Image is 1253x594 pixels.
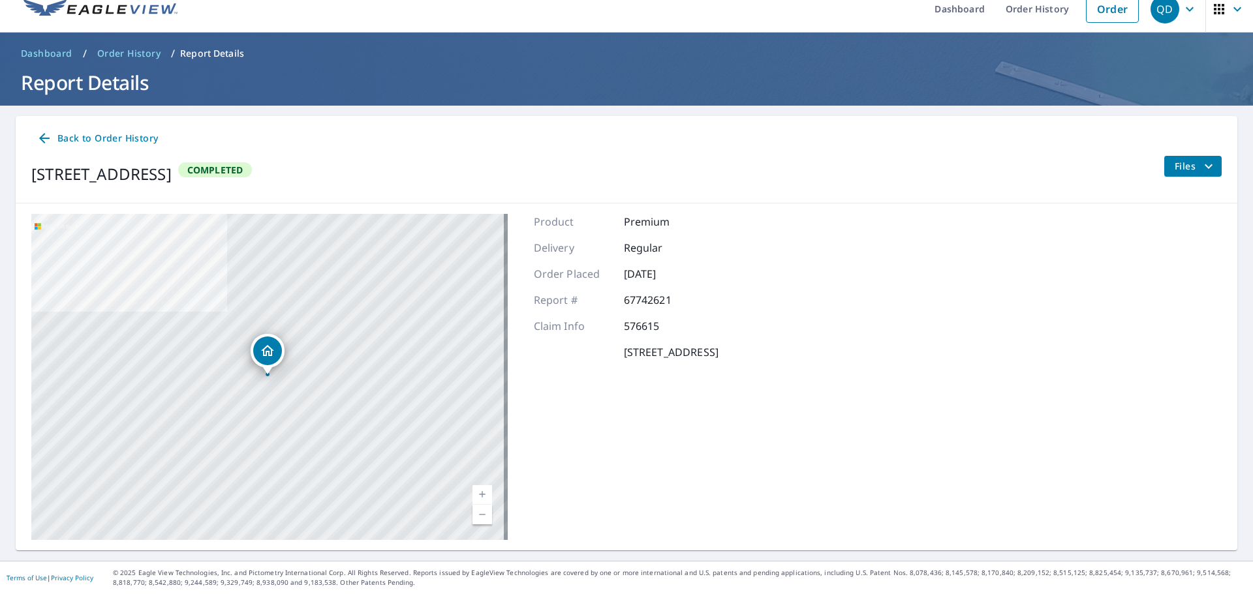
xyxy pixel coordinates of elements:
p: © 2025 Eagle View Technologies, Inc. and Pictometry International Corp. All Rights Reserved. Repo... [113,568,1246,587]
p: Product [534,214,612,230]
p: 576615 [624,318,702,334]
span: Files [1175,158,1216,174]
div: [STREET_ADDRESS] [31,162,172,186]
p: [STREET_ADDRESS] [624,344,719,360]
p: Claim Info [534,318,612,334]
a: Order History [92,43,166,64]
button: filesDropdownBtn-67742621 [1164,156,1222,177]
h1: Report Details [16,69,1237,96]
span: Completed [179,164,251,176]
a: Dashboard [16,43,78,64]
nav: breadcrumb [16,43,1237,64]
a: Terms of Use [7,573,47,582]
p: Report Details [180,47,244,60]
span: Back to Order History [37,130,158,147]
p: 67742621 [624,292,702,308]
p: | [7,574,93,582]
a: Current Level 17, Zoom Out [472,505,492,524]
div: Dropped pin, building 1, Residential property, 308 E Pacific St Appleton, WI 54911 [251,334,285,374]
span: Dashboard [21,47,72,60]
p: Order Placed [534,266,612,282]
p: Premium [624,214,702,230]
li: / [83,46,87,61]
p: Report # [534,292,612,308]
li: / [171,46,175,61]
a: Current Level 17, Zoom In [472,485,492,505]
p: Regular [624,240,702,256]
a: Privacy Policy [51,573,93,582]
a: Back to Order History [31,126,163,151]
span: Order History [97,47,161,60]
p: Delivery [534,240,612,256]
p: [DATE] [624,266,702,282]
